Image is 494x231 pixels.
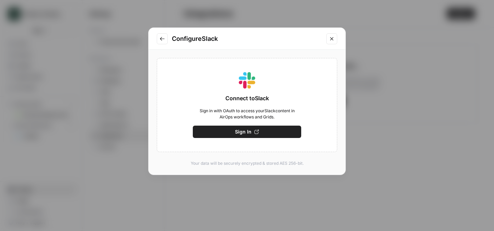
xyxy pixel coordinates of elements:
[239,72,255,89] img: Slack
[193,126,301,138] button: Sign In
[157,160,337,166] p: Your data will be securely encrypted & stored AES 256-bit.
[157,33,168,44] button: Go to previous step
[193,108,301,120] span: Sign in with OAuth to access your Slack content in AirOps workflows and Grids.
[235,128,251,135] span: Sign In
[225,94,269,102] span: Connect to Slack
[172,34,322,44] h2: Configure Slack
[326,33,337,44] button: Close modal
